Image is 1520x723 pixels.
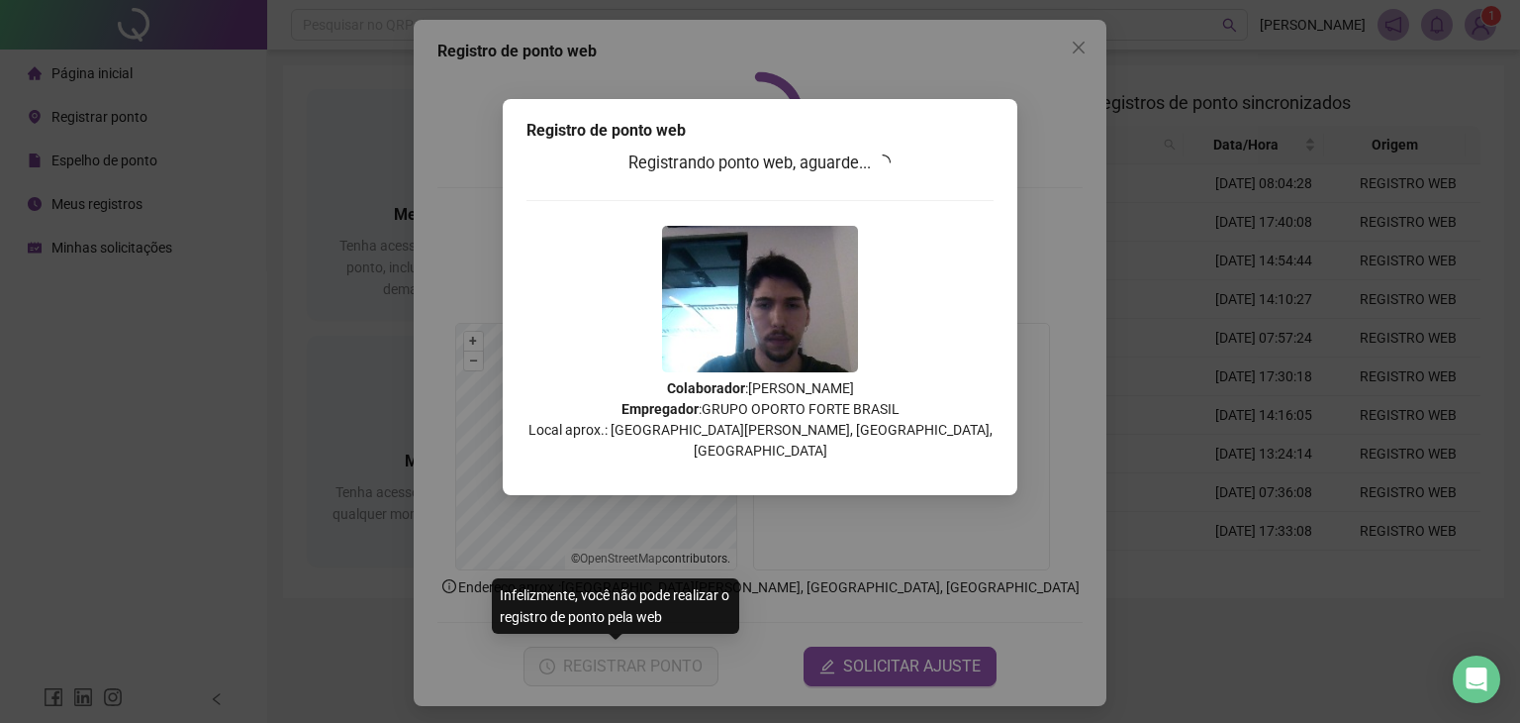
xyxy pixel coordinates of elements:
img: 9k= [662,226,858,372]
div: Open Intercom Messenger [1453,656,1500,703]
div: Infelizmente, você não pode realizar o registro de ponto pela web [492,578,739,634]
strong: Colaborador [667,380,745,396]
p: : [PERSON_NAME] : GRUPO OPORTO FORTE BRASIL Local aprox.: [GEOGRAPHIC_DATA][PERSON_NAME], [GEOGRA... [526,378,994,462]
strong: Empregador [621,401,699,417]
span: loading [874,153,893,171]
h3: Registrando ponto web, aguarde... [526,151,994,176]
div: Registro de ponto web [526,119,994,143]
